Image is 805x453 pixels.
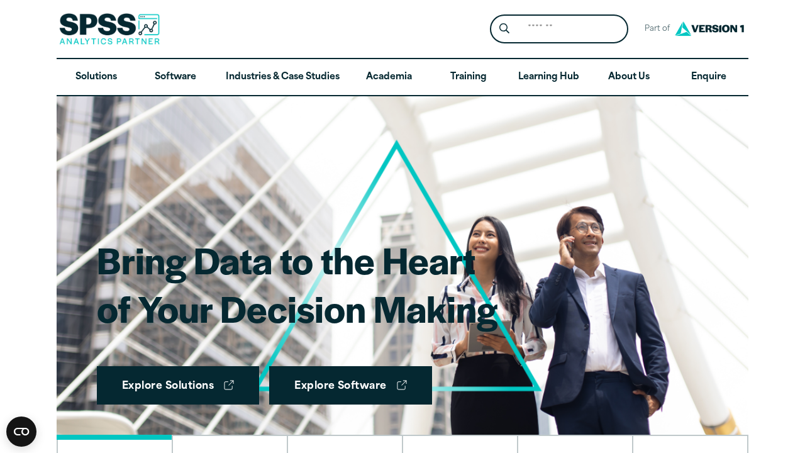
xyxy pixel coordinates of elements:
[269,366,432,405] a: Explore Software
[6,417,36,447] button: Open CMP widget
[97,366,259,405] a: Explore Solutions
[97,235,497,333] h1: Bring Data to the Heart of Your Decision Making
[350,59,429,96] a: Academia
[57,59,136,96] a: Solutions
[493,18,516,41] button: Search magnifying glass icon
[216,59,350,96] a: Industries & Case Studies
[672,17,747,40] img: Version1 Logo
[59,13,160,45] img: SPSS Analytics Partner
[638,20,672,38] span: Part of
[429,59,508,96] a: Training
[508,59,589,96] a: Learning Hub
[499,23,509,34] svg: Search magnifying glass icon
[669,59,748,96] a: Enquire
[57,59,748,96] nav: Desktop version of site main menu
[136,59,215,96] a: Software
[490,14,628,44] form: Site Header Search Form
[589,59,669,96] a: About Us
